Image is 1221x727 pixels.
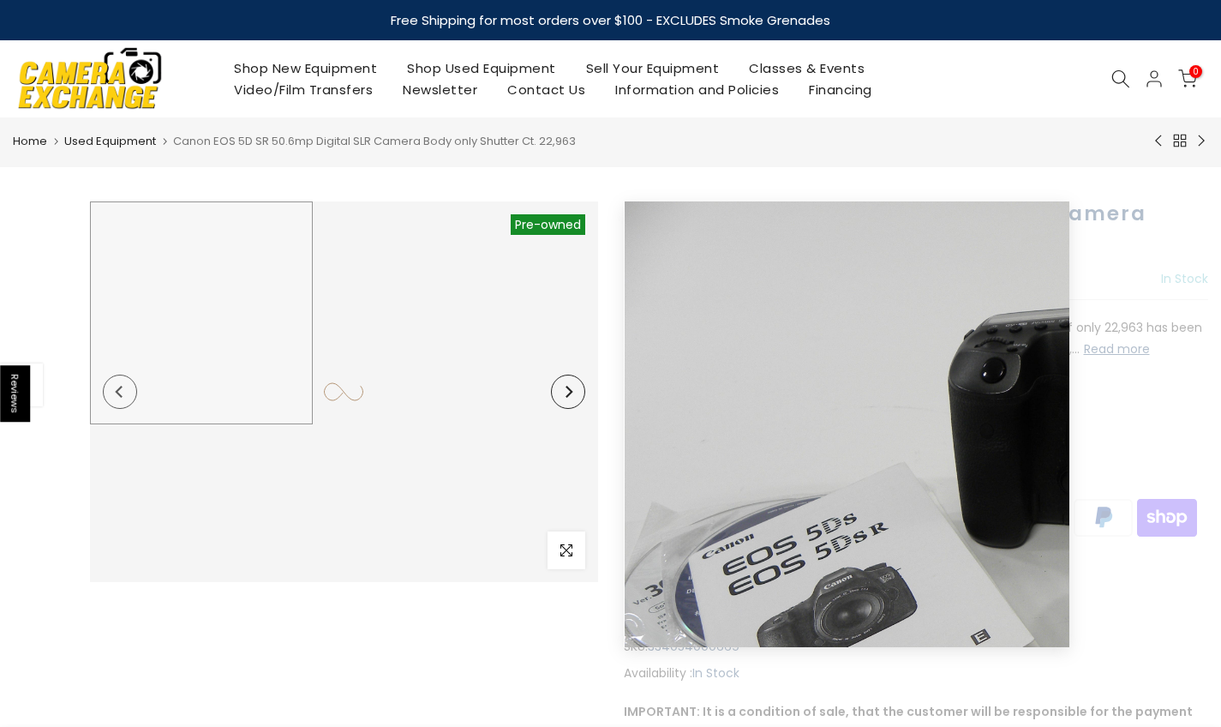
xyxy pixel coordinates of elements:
[1178,69,1197,88] a: 0
[624,201,1209,251] h1: Canon EOS 5D SR 50.6mp Digital SLR Camera Body only Shutter Ct. 22,963
[751,496,816,538] img: american express
[219,57,392,79] a: Shop New Equipment
[624,458,927,479] a: More payment options
[1007,496,1071,538] img: master
[1071,496,1135,538] img: paypal
[392,57,572,79] a: Shop Used Equipment
[879,496,943,538] img: discover
[13,133,47,150] a: Home
[64,133,156,150] a: Used Equipment
[571,57,734,79] a: Sell Your Equipment
[1135,496,1200,538] img: shopify pay
[648,636,739,658] span: 334054000669
[779,388,863,400] span: Add to cart
[624,268,717,291] div: $1,273.55
[493,79,601,100] a: Contact Us
[391,11,830,29] strong: Free Shipping for most orders over $100 - EXCLUDES Smoke Grenades
[815,496,879,538] img: apple pay
[1161,270,1208,287] span: In Stock
[219,79,388,100] a: Video/Film Transfers
[624,636,1209,658] div: SKU:
[687,496,751,538] img: amazon payments
[388,79,493,100] a: Newsletter
[551,375,585,409] button: Next
[624,496,688,538] img: synchrony
[1084,341,1150,357] button: Read more
[943,496,1008,538] img: google pay
[734,57,880,79] a: Classes & Events
[601,79,794,100] a: Information and Policies
[624,663,1209,684] div: Availability :
[735,377,884,412] button: Add to cart
[624,538,688,580] img: visa
[794,79,888,100] a: Financing
[173,133,576,149] span: Canon EOS 5D SR 50.6mp Digital SLR Camera Body only Shutter Ct. 22,963
[692,664,739,682] span: In Stock
[1189,65,1202,78] span: 0
[624,317,1209,360] p: Canon EOS 5D SR 50.6mp Digital SLR camera body only with a shutter ct. of only 22,963 has been te...
[103,375,137,409] button: Previous
[624,599,718,616] a: Ask a Question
